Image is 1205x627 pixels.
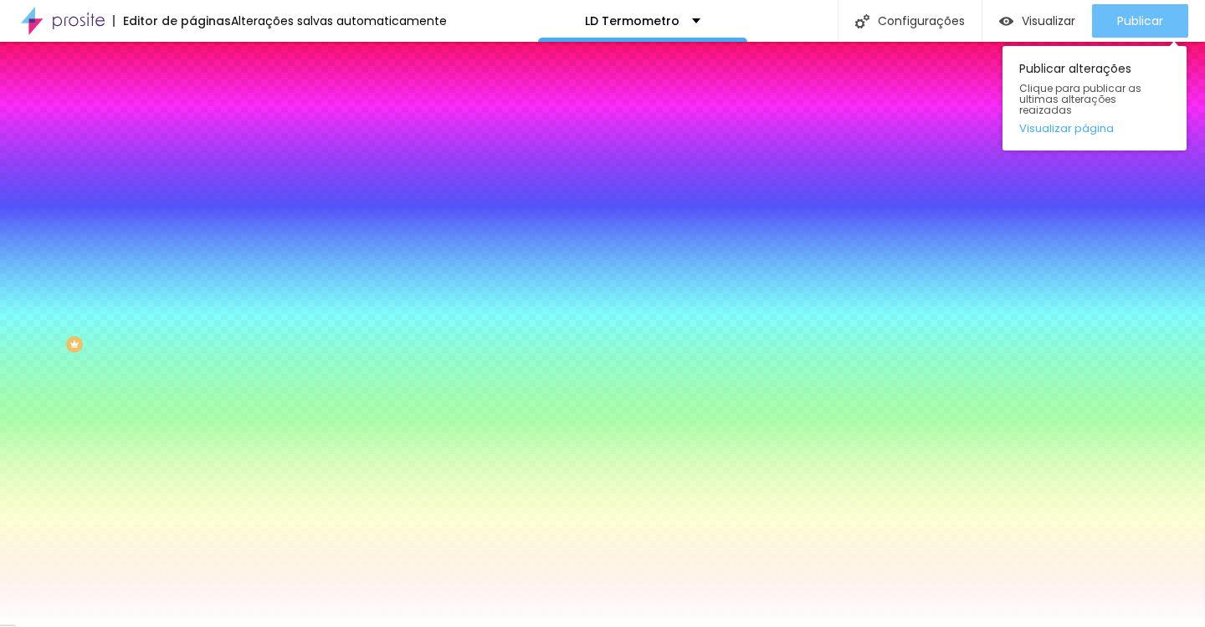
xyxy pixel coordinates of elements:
img: Icone [855,14,869,28]
p: LD Termometro [585,15,679,27]
div: Publicar alterações [1002,46,1187,150]
div: Editor de páginas [113,15,231,27]
div: Alterações salvas automaticamente [231,15,447,27]
span: Clique para publicar as ultimas alterações reaizadas [1019,83,1170,116]
span: Visualizar [1022,14,1075,28]
a: Visualizar página [1019,123,1170,134]
span: Publicar [1117,14,1163,28]
button: Visualizar [982,4,1092,38]
img: view-1.svg [999,14,1013,28]
button: Publicar [1092,4,1188,38]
